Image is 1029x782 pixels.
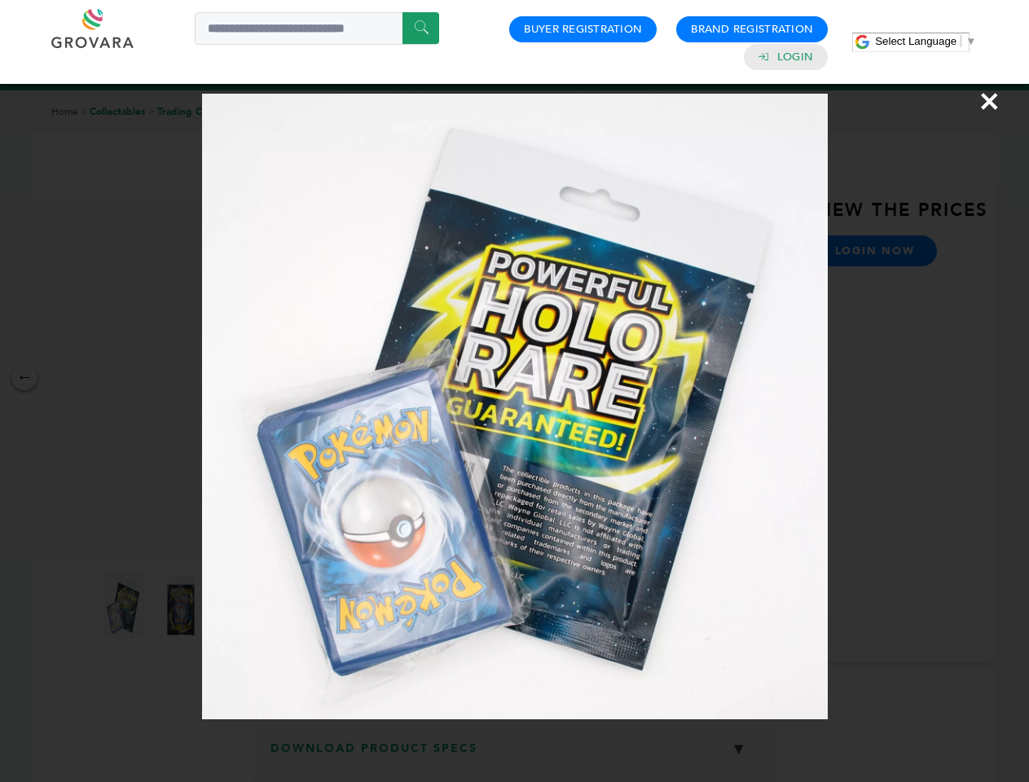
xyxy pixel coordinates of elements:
[195,12,439,45] input: Search a product or brand...
[691,22,813,37] a: Brand Registration
[978,78,1000,124] span: ×
[875,35,956,47] span: Select Language
[961,35,961,47] span: ​
[777,50,813,64] a: Login
[524,22,642,37] a: Buyer Registration
[875,35,976,47] a: Select Language​
[202,94,828,719] img: Image Preview
[965,35,976,47] span: ▼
